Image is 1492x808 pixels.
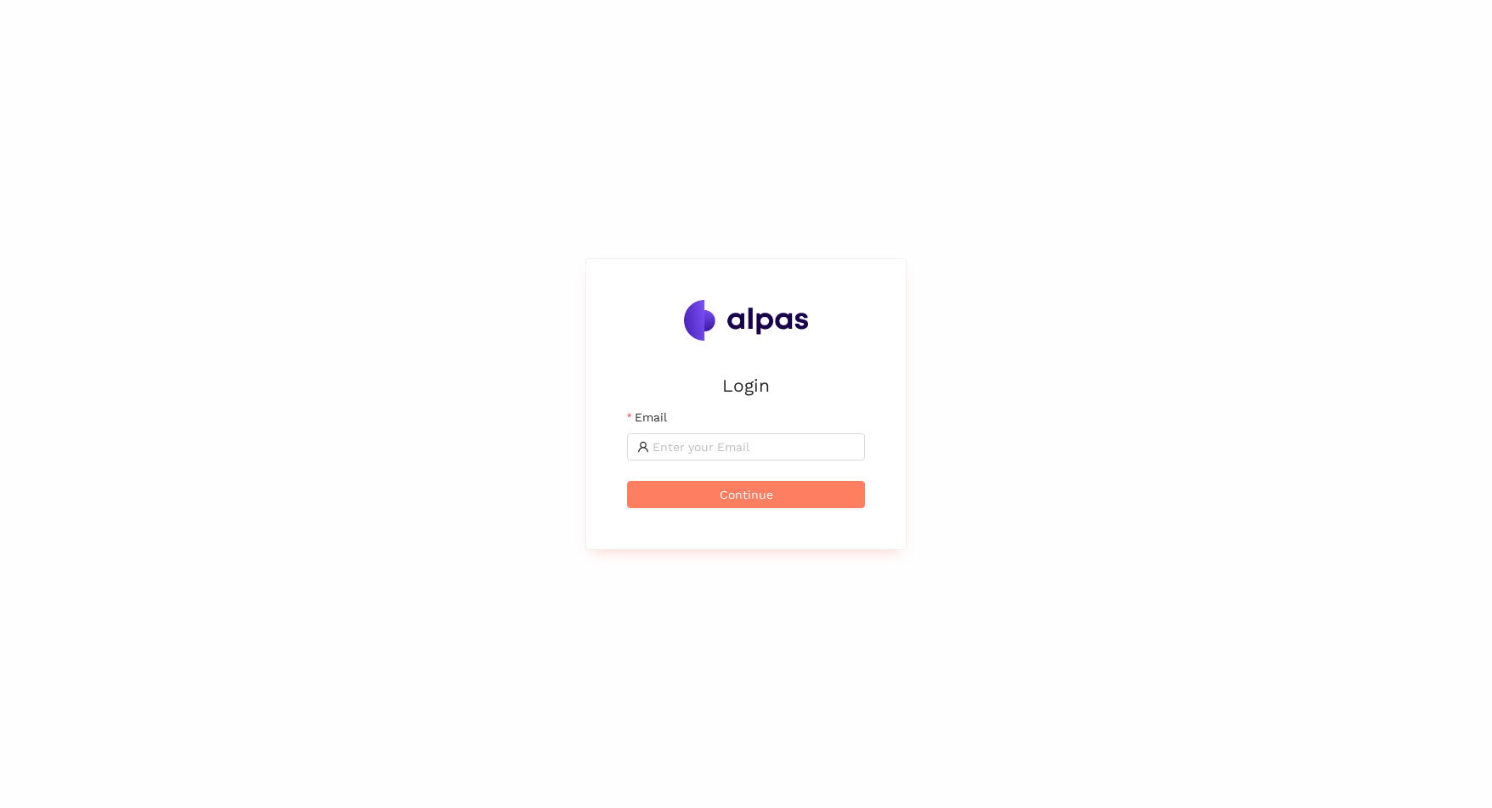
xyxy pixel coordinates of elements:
[627,481,865,508] button: Continue
[684,300,808,341] img: Alpas.ai Logo
[720,485,773,504] span: Continue
[627,408,667,427] label: Email
[653,438,855,456] input: Email
[637,441,649,453] span: user
[627,371,865,399] h2: Login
